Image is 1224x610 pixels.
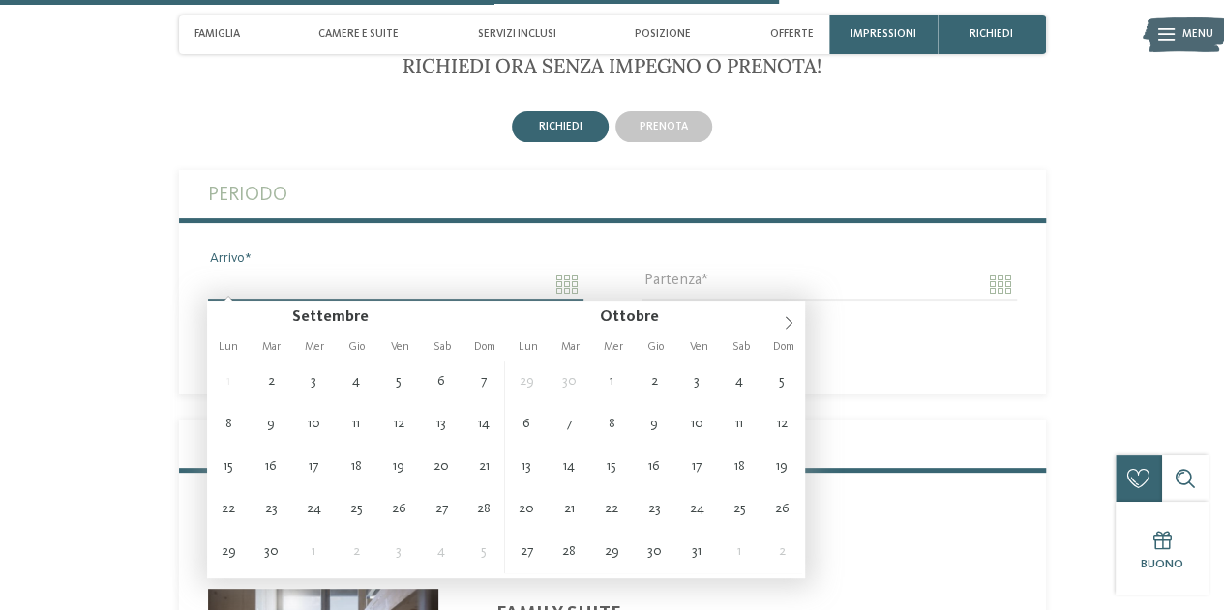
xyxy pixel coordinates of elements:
span: Settembre 17, 2025 [292,446,335,488]
span: Ottobre 14, 2025 [548,446,590,488]
span: Mer [293,341,336,353]
span: Settembre 6, 2025 [420,361,463,403]
span: Settembre 1, 2025 [207,361,250,403]
span: Settembre 18, 2025 [335,446,377,488]
span: Buono [1141,558,1183,570]
span: Ottobre 30, 2025 [633,531,675,573]
span: Settembre 16, 2025 [250,446,292,488]
span: prenota [640,121,688,132]
span: Ven [677,341,720,353]
span: richiedi [539,121,582,132]
span: Settembre [292,309,369,325]
span: Settembre 30, 2025 [548,361,590,403]
span: Settembre 7, 2025 [463,361,505,403]
span: Ottobre 27, 2025 [505,531,548,573]
span: Ottobre 5, 2025 [463,531,505,573]
span: Ottobre 17, 2025 [675,446,718,488]
span: Settembre 3, 2025 [292,361,335,403]
span: Ottobre 6, 2025 [505,403,548,446]
span: Ottobre 25, 2025 [718,488,761,531]
span: Settembre 23, 2025 [250,488,292,531]
span: Settembre 25, 2025 [335,488,377,531]
span: Settembre 29, 2025 [207,531,250,573]
span: Famiglia [194,28,240,41]
span: Settembre 8, 2025 [207,403,250,446]
span: Ottobre 1, 2025 [590,361,633,403]
span: Lun [207,341,250,353]
input: Year [659,308,717,325]
span: Settembre 22, 2025 [207,488,250,531]
span: Ottobre 8, 2025 [590,403,633,446]
span: Settembre 29, 2025 [505,361,548,403]
span: Settembre 13, 2025 [420,403,463,446]
span: Mar [250,341,292,353]
span: Ottobre 23, 2025 [633,488,675,531]
span: Ottobre 24, 2025 [675,488,718,531]
span: Settembre 19, 2025 [377,446,420,488]
span: Ottobre 2, 2025 [335,531,377,573]
span: Ottobre 28, 2025 [548,531,590,573]
label: Periodo [208,170,1017,218]
span: Gio [336,341,378,353]
span: Ottobre 21, 2025 [548,488,590,531]
span: Ottobre 16, 2025 [633,446,675,488]
span: RICHIEDI ORA SENZA IMPEGNO O PRENOTA! [403,53,821,77]
span: Mer [592,341,635,353]
span: Settembre 12, 2025 [377,403,420,446]
span: Ottobre 19, 2025 [761,446,803,488]
span: Ottobre 15, 2025 [590,446,633,488]
span: Ottobre 20, 2025 [505,488,548,531]
span: Settembre 9, 2025 [250,403,292,446]
span: Settembre 20, 2025 [420,446,463,488]
span: Settembre 28, 2025 [463,488,505,531]
span: Settembre 21, 2025 [463,446,505,488]
span: Posizione [635,28,691,41]
span: Settembre 14, 2025 [463,403,505,446]
span: Sab [421,341,463,353]
span: Ottobre 13, 2025 [505,446,548,488]
span: Lun [506,341,549,353]
span: Settembre 26, 2025 [377,488,420,531]
span: Camere e Suite [318,28,399,41]
span: richiedi [970,28,1013,41]
span: Settembre 30, 2025 [250,531,292,573]
span: Novembre 1, 2025 [718,531,761,573]
span: Ottobre 7, 2025 [548,403,590,446]
a: prenota [612,108,715,145]
span: Settembre 27, 2025 [420,488,463,531]
span: Settembre 15, 2025 [207,446,250,488]
span: Settembre 4, 2025 [335,361,377,403]
span: Servizi inclusi [478,28,556,41]
span: Mar [549,341,591,353]
input: Year [369,308,427,325]
span: Ottobre 31, 2025 [675,531,718,573]
span: Settembre 2, 2025 [250,361,292,403]
span: Settembre 24, 2025 [292,488,335,531]
span: Ottobre 3, 2025 [675,361,718,403]
span: Impressioni [851,28,916,41]
span: Ottobre 10, 2025 [675,403,718,446]
span: Dom [463,341,506,353]
span: Ottobre 11, 2025 [718,403,761,446]
span: Ottobre [600,309,659,325]
span: Ottobre 2, 2025 [633,361,675,403]
span: Ottobre 18, 2025 [718,446,761,488]
span: Settembre 10, 2025 [292,403,335,446]
span: Novembre 2, 2025 [761,531,803,573]
span: Settembre 5, 2025 [377,361,420,403]
span: Gio [635,341,677,353]
span: Ottobre 4, 2025 [420,531,463,573]
span: Ottobre 1, 2025 [292,531,335,573]
span: Settembre 11, 2025 [335,403,377,446]
span: Dom [762,341,805,353]
span: Ottobre 3, 2025 [377,531,420,573]
span: Sab [720,341,762,353]
span: Ven [378,341,421,353]
span: Ottobre 22, 2025 [590,488,633,531]
span: Offerte [770,28,814,41]
span: Ottobre 26, 2025 [761,488,803,531]
span: Ottobre 9, 2025 [633,403,675,446]
span: Ottobre 5, 2025 [761,361,803,403]
span: Ottobre 4, 2025 [718,361,761,403]
a: Buono [1116,502,1209,595]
